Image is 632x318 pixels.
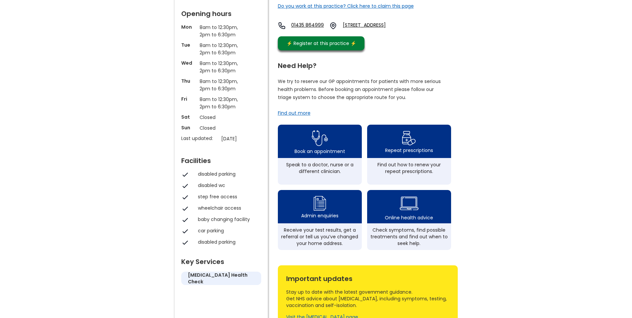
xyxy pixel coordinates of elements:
a: 01435 864999 [291,22,324,30]
div: Need Help? [278,59,451,69]
p: Mon [181,24,196,30]
p: Fri [181,96,196,102]
div: disabled parking [198,239,258,245]
div: disabled wc [198,182,258,189]
p: 8am to 12:30pm, 2pm to 6:30pm [200,42,243,56]
div: Receive your test results, get a referral or tell us you’ve changed your home address. [281,227,358,247]
div: Speak to a doctor, nurse or a different clinician. [281,161,358,175]
p: Thu [181,78,196,84]
p: Closed [200,124,243,132]
p: 8am to 12:30pm, 2pm to 6:30pm [200,60,243,74]
p: Closed [200,114,243,121]
a: Do you work at this practice? Click here to claim this page [278,3,414,9]
div: wheelchair access [198,205,258,211]
img: telephone icon [278,22,286,30]
p: [DATE] [221,135,265,142]
div: disabled parking [198,171,258,177]
a: ⚡️ Register at this practice ⚡️ [278,36,364,50]
a: health advice iconOnline health adviceCheck symptoms, find possible treatments and find out when ... [367,190,451,250]
div: Online health advice [385,214,433,221]
p: 8am to 12:30pm, 2pm to 6:30pm [200,24,243,38]
div: Opening hours [181,7,261,17]
div: Repeat prescriptions [385,147,433,154]
div: Admin enquiries [301,212,338,219]
div: ⚡️ Register at this practice ⚡️ [283,40,360,47]
div: Facilities [181,154,261,164]
img: practice location icon [329,22,337,30]
img: health advice icon [400,192,418,214]
div: Important updates [286,272,449,282]
a: [STREET_ADDRESS] [343,22,408,30]
a: book appointment icon Book an appointmentSpeak to a doctor, nurse or a different clinician. [278,125,362,185]
a: admin enquiry iconAdmin enquiriesReceive your test results, get a referral or tell us you’ve chan... [278,190,362,250]
div: Key Services [181,255,261,265]
p: Wed [181,60,196,66]
div: Stay up to date with the latest government guidance. Get NHS advice about [MEDICAL_DATA], includi... [286,289,449,309]
p: Last updated: [181,135,218,142]
a: repeat prescription iconRepeat prescriptionsFind out how to renew your repeat prescriptions. [367,125,451,185]
div: car parking [198,227,258,234]
h5: [MEDICAL_DATA] health check [188,272,255,285]
div: Check symptoms, find possible treatments and find out when to seek help. [370,227,448,247]
p: We try to reserve our GP appointments for patients with more serious health problems. Before book... [278,77,441,101]
p: 8am to 12:30pm, 2pm to 6:30pm [200,96,243,110]
div: Book an appointment [295,148,345,155]
img: admin enquiry icon [313,194,327,212]
p: 8am to 12:30pm, 2pm to 6:30pm [200,78,243,92]
a: Find out more [278,110,311,116]
div: Find out how to renew your repeat prescriptions. [370,161,448,175]
div: step free access [198,193,258,200]
p: Sat [181,114,196,120]
p: Tue [181,42,196,48]
p: Sun [181,124,196,131]
div: baby changing facility [198,216,258,223]
img: book appointment icon [312,128,328,148]
img: repeat prescription icon [402,129,416,147]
